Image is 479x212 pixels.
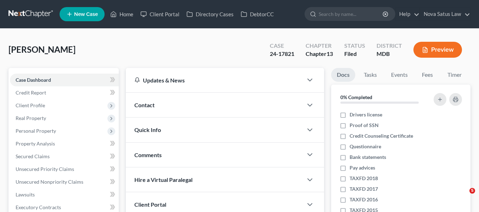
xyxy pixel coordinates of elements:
[16,90,46,96] span: Credit Report
[16,166,74,172] span: Unsecured Priority Claims
[134,151,162,158] span: Comments
[10,137,119,150] a: Property Analysis
[10,188,119,201] a: Lawsuits
[385,68,413,82] a: Events
[350,196,378,203] span: TAXFD 2016
[350,185,378,193] span: TAXFD 2017
[350,175,378,182] span: TAXFD 2018
[416,68,439,82] a: Fees
[350,164,375,171] span: Pay advices
[10,163,119,176] a: Unsecured Priority Claims
[306,42,333,50] div: Chapter
[10,150,119,163] a: Secured Claims
[16,191,35,197] span: Lawsuits
[455,188,472,205] iframe: Intercom live chat
[331,68,355,82] a: Docs
[469,188,475,194] span: 5
[344,42,365,50] div: Status
[16,153,50,159] span: Secured Claims
[9,44,76,55] span: [PERSON_NAME]
[16,102,45,108] span: Client Profile
[327,50,333,57] span: 13
[16,77,51,83] span: Case Dashboard
[134,126,161,133] span: Quick Info
[183,8,237,21] a: Directory Cases
[413,42,462,58] button: Preview
[358,68,383,82] a: Tasks
[16,204,61,210] span: Executory Contracts
[10,176,119,188] a: Unsecured Nonpriority Claims
[344,50,365,58] div: Filed
[134,176,193,183] span: Hire a Virtual Paralegal
[350,122,379,129] span: Proof of SSN
[16,141,55,147] span: Property Analysis
[16,115,46,121] span: Real Property
[350,143,381,150] span: Questionnaire
[107,8,137,21] a: Home
[377,50,402,58] div: MDB
[10,74,119,86] a: Case Dashboard
[16,179,83,185] span: Unsecured Nonpriority Claims
[350,111,382,118] span: Drivers license
[377,42,402,50] div: District
[270,42,294,50] div: Case
[134,201,166,208] span: Client Portal
[137,8,183,21] a: Client Portal
[420,8,470,21] a: Nova Satus Law
[16,128,56,134] span: Personal Property
[74,12,98,17] span: New Case
[340,94,372,100] strong: 0% Completed
[134,76,294,84] div: Updates & News
[306,50,333,58] div: Chapter
[134,102,155,108] span: Contact
[319,7,384,21] input: Search by name...
[350,132,413,139] span: Credit Counseling Certificate
[270,50,294,58] div: 24-17821
[396,8,419,21] a: Help
[350,154,386,161] span: Bank statements
[10,86,119,99] a: Credit Report
[237,8,277,21] a: DebtorCC
[442,68,467,82] a: Timer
